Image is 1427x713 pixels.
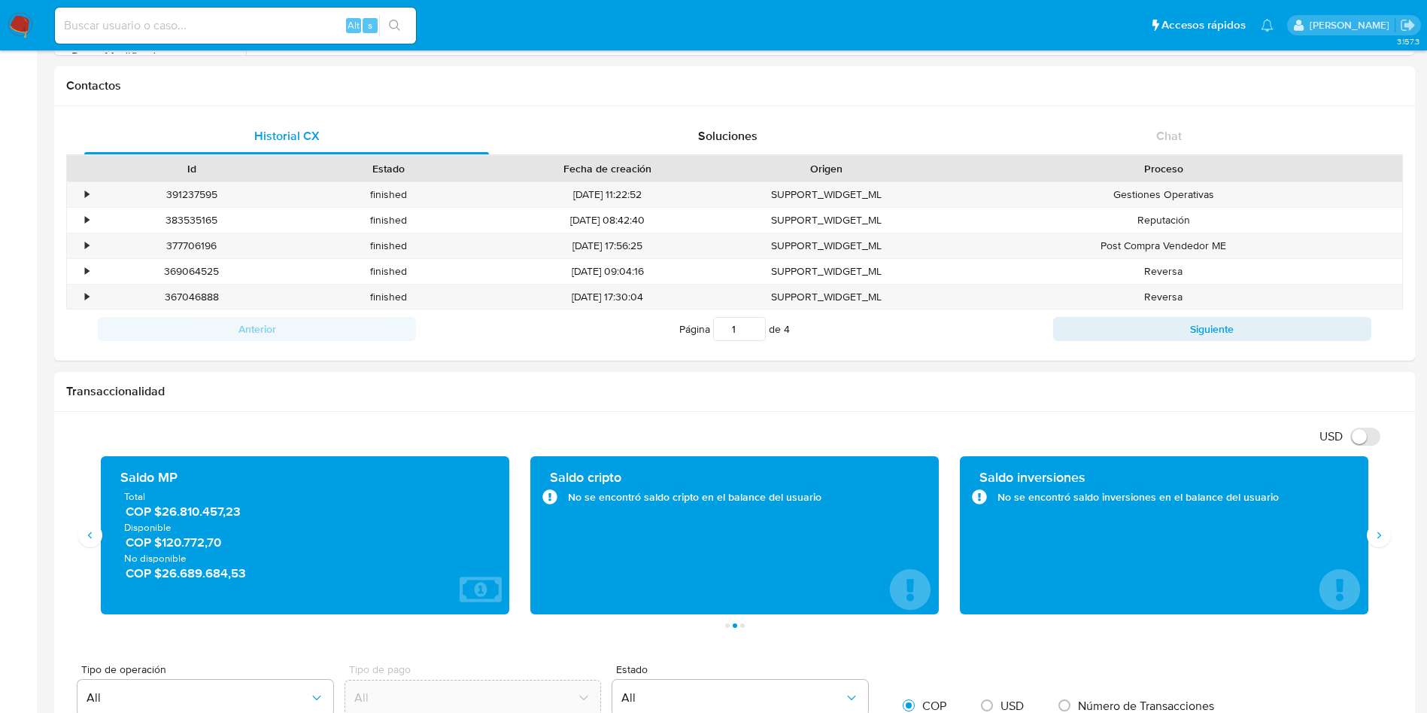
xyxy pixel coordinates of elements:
div: • [85,187,89,202]
div: [DATE] 17:56:25 [487,233,728,258]
div: finished [290,208,487,233]
div: • [85,239,89,253]
div: 383535165 [93,208,290,233]
span: Historial CX [254,127,320,145]
div: 377706196 [93,233,290,258]
div: [DATE] 08:42:40 [487,208,728,233]
div: Estado [301,161,477,176]
div: SUPPORT_WIDGET_ML [728,208,925,233]
span: 3.157.3 [1397,35,1419,47]
div: finished [290,233,487,258]
span: Página de [679,317,790,341]
span: Chat [1156,127,1182,145]
div: SUPPORT_WIDGET_ML [728,259,925,284]
div: Reversa [925,259,1402,284]
div: finished [290,259,487,284]
div: Id [104,161,280,176]
h1: Transaccionalidad [66,384,1403,399]
div: SUPPORT_WIDGET_ML [728,285,925,309]
span: 4 [784,321,790,337]
div: Origen [739,161,915,176]
span: Accesos rápidos [1161,17,1246,33]
div: • [85,264,89,279]
div: 367046888 [93,285,290,309]
div: • [85,290,89,304]
div: Reversa [925,285,1402,309]
div: [DATE] 11:22:52 [487,182,728,207]
h1: Contactos [66,78,1403,93]
div: Post Compra Vendedor ME [925,233,1402,258]
p: damian.rodriguez@mercadolibre.com [1310,18,1395,32]
a: Salir [1400,17,1416,33]
div: [DATE] 17:30:04 [487,285,728,309]
button: search-icon [379,15,410,36]
input: Buscar usuario o caso... [55,16,416,35]
span: s [368,18,372,32]
div: 391237595 [93,182,290,207]
div: Fecha de creación [498,161,718,176]
button: Anterior [98,317,416,341]
span: Alt [348,18,360,32]
div: finished [290,182,487,207]
div: SUPPORT_WIDGET_ML [728,182,925,207]
span: Soluciones [698,127,758,145]
div: • [85,213,89,227]
button: Siguiente [1053,317,1371,341]
div: Reputación [925,208,1402,233]
div: 369064525 [93,259,290,284]
a: Notificaciones [1261,19,1274,32]
div: Proceso [936,161,1392,176]
div: SUPPORT_WIDGET_ML [728,233,925,258]
div: [DATE] 09:04:16 [487,259,728,284]
div: finished [290,285,487,309]
div: Gestiones Operativas [925,182,1402,207]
